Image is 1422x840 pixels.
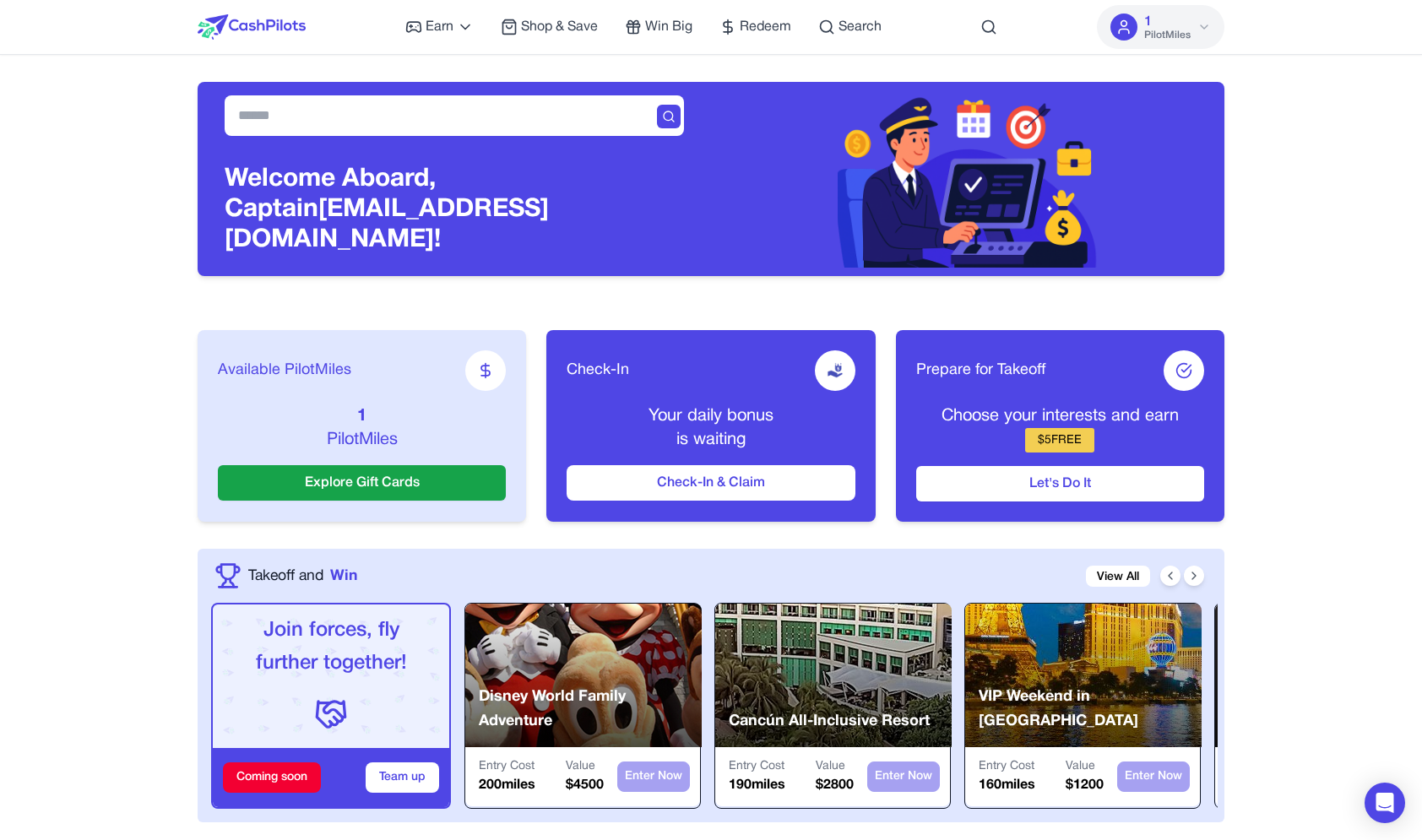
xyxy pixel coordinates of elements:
img: Header decoration [838,82,1098,268]
span: Takeoff and [248,565,323,587]
a: Shop & Save [501,17,598,37]
a: Takeoff andWin [248,565,357,587]
span: Earn [426,17,453,37]
button: Explore Gift Cards [218,465,506,501]
img: receive-dollar [827,362,844,379]
p: Entry Cost [479,758,535,775]
span: Win Big [645,17,692,37]
p: $ 1200 [1066,775,1104,795]
button: Team up [366,762,439,793]
button: Enter Now [617,761,690,792]
span: Check-In [567,359,629,382]
span: is waiting [676,432,746,447]
button: Enter Now [867,761,940,792]
p: VIP Weekend in [GEOGRAPHIC_DATA] [979,685,1202,734]
button: Check-In & Claim [567,465,855,501]
span: Search [839,17,882,37]
a: Earn [405,17,474,37]
p: 190 miles [729,775,785,795]
p: 160 miles [979,775,1035,795]
span: Shop & Save [521,17,598,37]
p: 1 [218,404,506,428]
p: 200 miles [479,775,535,795]
p: Cancún All-Inclusive Resort [729,709,930,734]
div: Open Intercom Messenger [1365,783,1405,823]
p: Value [816,758,854,775]
p: Choose your interests and earn [916,404,1204,428]
p: Your daily bonus [567,404,855,428]
p: Disney World Family Adventure [479,685,702,734]
button: Enter Now [1117,761,1190,792]
div: $ 5 FREE [1025,428,1094,453]
button: 1PilotMiles [1097,5,1224,49]
a: Search [818,17,882,37]
p: Entry Cost [729,758,785,775]
span: Redeem [740,17,791,37]
p: Value [566,758,604,775]
span: Prepare for Takeoff [916,359,1045,382]
div: Coming soon [223,762,321,793]
p: Entry Cost [979,758,1035,775]
span: 1 [1144,12,1152,32]
span: Win [330,565,357,587]
p: Value [1066,758,1104,775]
p: Join forces, fly further together! [226,615,436,680]
span: Available PilotMiles [218,359,351,382]
span: PilotMiles [1144,29,1191,42]
p: $ 2800 [816,775,854,795]
img: CashPilots Logo [198,14,306,40]
button: Let's Do It [916,466,1204,501]
p: $ 4500 [566,775,604,795]
p: PilotMiles [218,428,506,452]
h3: Welcome Aboard, Captain [EMAIL_ADDRESS][DOMAIN_NAME]! [225,165,684,256]
a: View All [1086,566,1150,587]
a: Win Big [625,17,692,37]
a: Redeem [719,17,791,37]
